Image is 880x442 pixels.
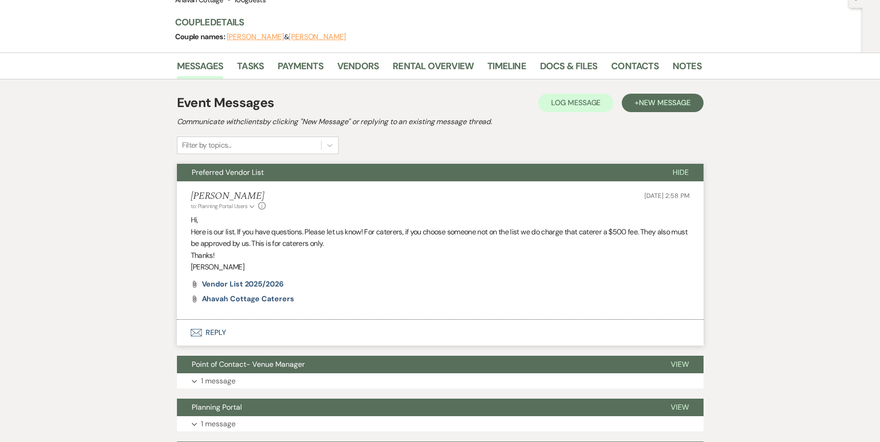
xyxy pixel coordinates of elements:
[658,164,704,181] button: Hide
[191,226,690,250] p: Here is our list. If you have questions. Please let us know! For caterers, if you choose someone ...
[202,294,294,304] span: Ahavah Cottage Caterers
[177,93,274,113] h1: Event Messages
[192,167,264,177] span: Preferred Vendor List
[673,167,689,177] span: Hide
[227,32,346,42] span: &
[227,33,284,41] button: [PERSON_NAME]
[182,140,231,151] div: Filter by topics...
[201,375,236,387] p: 1 message
[192,402,242,412] span: Planning Portal
[611,59,659,79] a: Contacts
[673,59,702,79] a: Notes
[177,356,656,373] button: Point of Contact- Venue Manager
[177,116,704,127] h2: Communicate with clients by clicking "New Message" or replying to an existing message thread.
[177,373,704,389] button: 1 message
[191,191,266,202] h5: [PERSON_NAME]
[191,203,248,210] span: to: Planning Portal Users
[177,59,224,79] a: Messages
[538,94,613,112] button: Log Message
[289,33,346,41] button: [PERSON_NAME]
[656,356,704,373] button: View
[237,59,264,79] a: Tasks
[551,98,601,108] span: Log Message
[177,320,704,346] button: Reply
[177,164,658,181] button: Preferred Vendor List
[671,402,689,412] span: View
[191,202,256,210] button: to: Planning Portal Users
[191,214,690,226] p: Hi,
[202,281,284,288] a: Vendor List 2025/2026
[202,295,294,303] a: Ahavah Cottage Caterers
[177,399,656,416] button: Planning Portal
[337,59,379,79] a: Vendors
[191,250,690,262] p: Thanks!
[177,416,704,432] button: 1 message
[639,98,690,108] span: New Message
[175,16,692,29] h3: Couple Details
[201,418,236,430] p: 1 message
[191,261,690,273] p: [PERSON_NAME]
[622,94,703,112] button: +New Message
[656,399,704,416] button: View
[175,32,227,42] span: Couple names:
[671,359,689,369] span: View
[644,191,689,200] span: [DATE] 2:58 PM
[393,59,473,79] a: Rental Overview
[487,59,526,79] a: Timeline
[278,59,323,79] a: Payments
[202,279,284,289] span: Vendor List 2025/2026
[192,359,305,369] span: Point of Contact- Venue Manager
[540,59,597,79] a: Docs & Files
